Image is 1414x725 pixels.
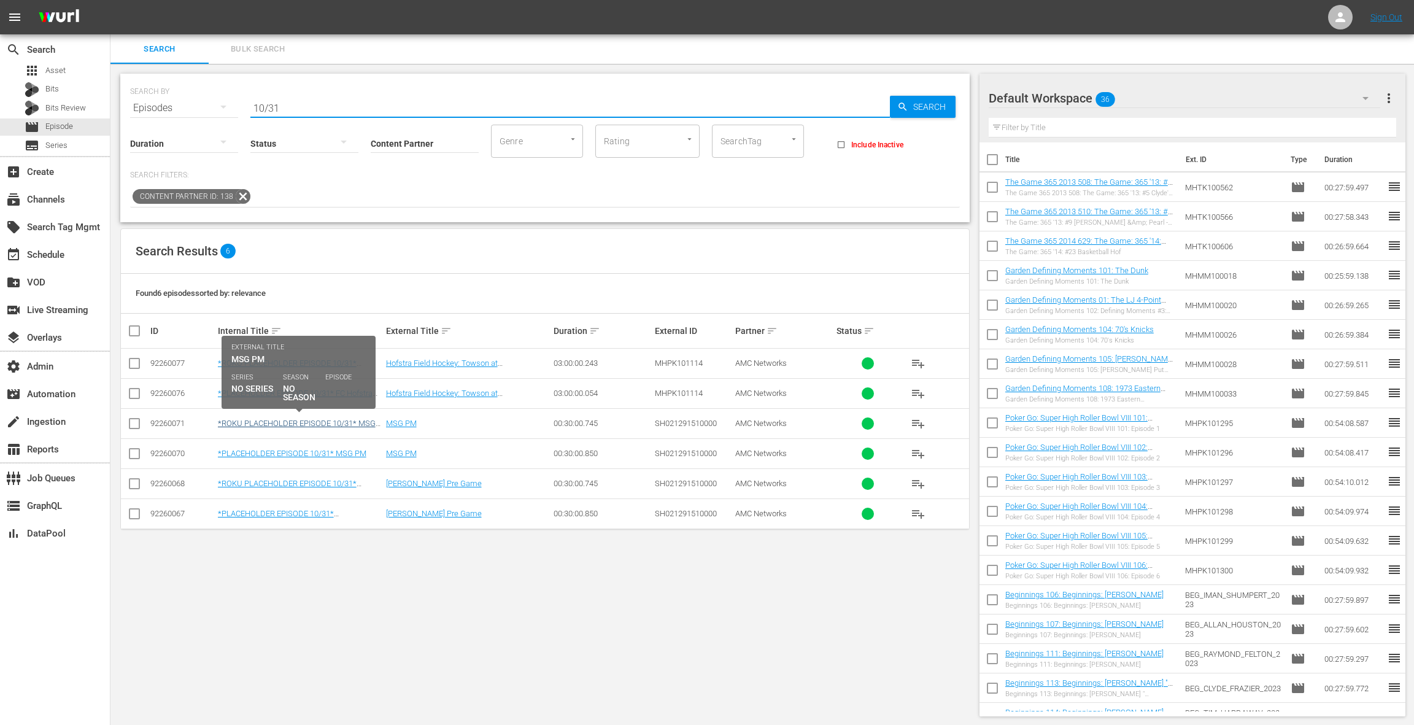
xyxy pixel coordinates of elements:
[554,419,651,428] div: 00:30:00.745
[1319,261,1387,290] td: 00:25:59.138
[1180,644,1286,673] td: BEG_RAYMOND_FELTON_2023
[1291,180,1305,195] span: Episode
[25,63,39,78] span: Asset
[1180,467,1286,497] td: MHPK101297
[45,139,68,152] span: Series
[1387,503,1402,518] span: reorder
[1005,454,1175,462] div: Poker Go: Super High Roller Bowl VIII 102: Episode 2
[150,389,214,398] div: 92260076
[1180,526,1286,556] td: MHPK101299
[1005,354,1174,373] a: Garden Defining Moments 105: [PERSON_NAME] Put Back
[836,324,900,338] div: Status
[1180,585,1286,615] td: BEG_IMAN_SHUMPERT_2023
[1005,236,1166,255] a: The Game 365 2014 629: The Game: 365 '14: #23 Basketball HOF
[7,10,22,25] span: menu
[1319,615,1387,644] td: 00:27:59.602
[1319,379,1387,408] td: 00:27:59.845
[218,419,381,437] a: *ROKU PLACEHOLDER EPISODE 10/31* MSG PM
[1005,277,1148,285] div: Garden Defining Moments 101: The Dunk
[1180,408,1286,438] td: MHPK101295
[1180,438,1286,467] td: MHPK101296
[1319,231,1387,261] td: 00:26:59.664
[218,479,361,497] a: *ROKU PLACEHOLDER EPISODE 10/31* [PERSON_NAME] Pre Game
[655,326,732,336] div: External ID
[554,324,651,338] div: Duration
[118,42,201,56] span: Search
[1319,349,1387,379] td: 00:27:59.511
[1180,202,1286,231] td: MHTK100566
[1319,290,1387,320] td: 00:26:59.265
[1291,239,1305,254] span: Episode
[1005,484,1175,492] div: Poker Go: Super High Roller Bowl VIII 103: Episode 3
[1005,325,1154,334] a: Garden Defining Moments 104: 70's Knicks
[655,449,717,458] span: SH021291510000
[1005,649,1164,658] a: Beginnings 111: Beginnings: [PERSON_NAME]
[1387,327,1402,341] span: reorder
[1291,651,1305,666] span: Episode
[1387,297,1402,312] span: reorder
[1005,425,1175,433] div: Poker Go: Super High Roller Bowl VIII 101: Episode 1
[1180,556,1286,585] td: MHPK101300
[903,499,933,529] button: playlist_add
[554,359,651,368] div: 03:00:00.243
[1319,173,1387,202] td: 00:27:59.497
[133,189,236,204] span: Content Partner ID: 138
[1180,349,1286,379] td: MHMM100028
[788,133,800,145] button: Open
[1180,673,1286,703] td: BEG_CLYDE_FRAZIER_2023
[589,325,600,336] span: sort
[735,419,787,428] span: AMC Networks
[136,289,266,298] span: Found 6 episodes sorted by: relevance
[1005,590,1164,599] a: Beginnings 106: Beginnings: [PERSON_NAME]
[45,102,86,114] span: Bits Review
[1005,572,1175,580] div: Poker Go: Super High Roller Bowl VIII 106: Episode 6
[1005,142,1178,177] th: Title
[6,359,21,374] span: Admin
[6,42,21,57] span: Search
[1291,475,1305,489] span: Episode
[1005,602,1164,610] div: Beginnings 106: Beginnings: [PERSON_NAME]
[1005,266,1148,275] a: Garden Defining Moments 101: The Dunk
[1291,209,1305,224] span: Episode
[1319,673,1387,703] td: 00:27:59.772
[218,324,382,338] div: Internal Title
[441,325,452,336] span: sort
[911,416,925,431] span: playlist_add
[6,192,21,207] span: Channels
[6,471,21,486] span: Job Queues
[1005,207,1173,225] a: The Game 365 2013 510: The Game: 365 '13: #9 [PERSON_NAME] & Pearl - The Dynamic Duo
[554,479,651,488] div: 00:30:00.745
[150,509,214,518] div: 92260067
[1005,560,1153,579] a: Poker Go: Super High Roller Bowl VIII 106: Episode 6
[1283,142,1317,177] th: Type
[1291,268,1305,283] span: Episode
[150,479,214,488] div: 92260068
[735,324,832,338] div: Partner
[655,419,717,428] span: SH021291510000
[6,387,21,401] span: Automation
[903,409,933,438] button: playlist_add
[554,509,651,518] div: 00:30:00.850
[6,303,21,317] span: Live Streaming
[911,506,925,521] span: playlist_add
[1005,295,1166,314] a: Garden Defining Moments 01: The LJ 4-Point Play
[1319,467,1387,497] td: 00:54:10.012
[1319,644,1387,673] td: 00:27:59.297
[1180,379,1286,408] td: MHMM100033
[150,326,214,336] div: ID
[1387,562,1402,577] span: reorder
[1387,592,1402,607] span: reorder
[130,91,238,125] div: Episodes
[1291,298,1305,312] span: Episode
[1180,320,1286,349] td: MHMM100026
[1291,357,1305,371] span: Episode
[735,359,787,368] span: AMC Networks
[1180,615,1286,644] td: BEG_ALLAN_HOUSTON_2023
[386,324,551,338] div: External Title
[1005,543,1175,551] div: Poker Go: Super High Roller Bowl VIII 105: Episode 5
[1387,386,1402,400] span: reorder
[6,526,21,541] span: DataPool
[1317,142,1391,177] th: Duration
[1291,327,1305,342] span: Episode
[735,389,787,398] span: AMC Networks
